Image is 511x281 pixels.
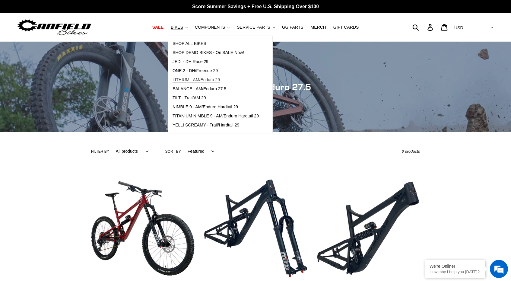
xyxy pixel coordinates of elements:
span: BALANCE - AM/Enduro 27.5 [173,86,226,91]
div: Navigation go back [7,33,16,42]
span: BIKES [171,25,183,30]
img: Canfield Bikes [17,18,92,37]
span: SERVICE PARTS [237,25,270,30]
p: How may I help you today? [430,270,481,274]
a: SHOP DEMO BIKES - On SALE Now! [168,48,263,57]
span: SHOP ALL BIKES [173,41,206,46]
span: TITANIUM NIMBLE 9 - AM/Enduro Hardtail 29 [173,113,259,119]
span: ONE.2 - DH/Freeride 29 [173,68,218,73]
span: SALE [152,25,163,30]
label: Filter by [91,149,109,154]
a: YELLI SCREAMY - Trail/Hardtail 29 [168,121,263,130]
a: TITANIUM NIMBLE 9 - AM/Enduro Hardtail 29 [168,112,263,121]
span: LITHIUM - AM/Enduro 29 [173,77,220,82]
span: GIFT CARDS [333,25,359,30]
span: TILT - Trail/AM 29 [173,95,206,101]
span: We're online! [35,76,83,137]
textarea: Type your message and hit 'Enter' [3,165,115,186]
span: JEDI - DH Race 29 [173,59,208,64]
a: MERCH [308,23,329,31]
a: GG PARTS [279,23,306,31]
a: ONE.2 - DH/Freeride 29 [168,66,263,75]
div: We're Online! [430,264,481,269]
span: YELLI SCREAMY - Trail/Hardtail 29 [173,123,240,128]
label: Sort by [165,149,181,154]
span: NIMBLE 9 - AM/Enduro Hardtail 29 [173,104,238,110]
a: SHOP ALL BIKES [168,39,263,48]
a: SALE [149,23,167,31]
a: NIMBLE 9 - AM/Enduro Hardtail 29 [168,103,263,112]
span: MERCH [311,25,326,30]
input: Search [416,21,431,34]
button: BIKES [168,23,191,31]
a: BALANCE - AM/Enduro 27.5 [168,85,263,94]
span: 6 products [401,149,420,154]
div: Chat with us now [40,34,110,42]
a: LITHIUM - AM/Enduro 29 [168,75,263,85]
a: JEDI - DH Race 29 [168,57,263,66]
span: SHOP DEMO BIKES - On SALE Now! [173,50,244,55]
button: SERVICE PARTS [234,23,278,31]
span: GG PARTS [282,25,303,30]
a: GIFT CARDS [330,23,362,31]
span: COMPONENTS [195,25,225,30]
button: COMPONENTS [192,23,233,31]
img: d_696896380_company_1647369064580_696896380 [19,30,34,45]
div: Minimize live chat window [99,3,113,18]
a: TILT - Trail/AM 29 [168,94,263,103]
